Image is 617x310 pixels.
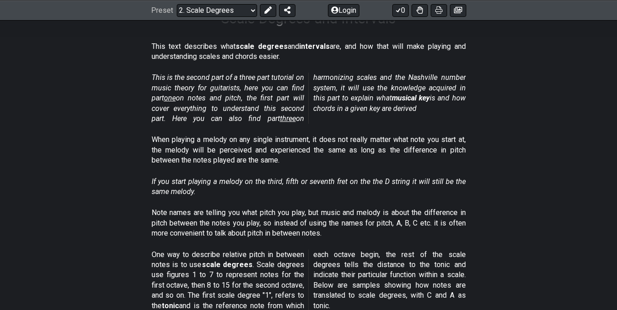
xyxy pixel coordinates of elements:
[299,42,330,51] strong: intervals
[392,94,430,102] strong: musical key
[177,4,257,16] select: Preset
[152,135,466,165] p: When playing a melody on any single instrument, it does not really matter what note you start at,...
[152,208,466,238] p: Note names are telling you what pitch you play, but music and melody is about the difference in p...
[431,4,447,16] button: Print
[164,94,176,102] span: one
[162,301,179,310] strong: tonic
[280,114,296,123] span: three
[392,4,409,16] button: 0
[152,177,466,196] em: If you start playing a melody on the third, fifth or seventh fret on the the D string it will sti...
[411,4,428,16] button: Toggle Dexterity for all fretkits
[279,4,295,16] button: Share Preset
[152,42,466,62] p: This text describes what and are, and how that will make playing and understanding scales and cho...
[152,73,466,123] em: This is the second part of a three part tutorial on music theory for guitarists, here you can fin...
[328,4,359,16] button: Login
[260,4,276,16] button: Edit Preset
[202,260,253,269] strong: scale degrees
[450,4,466,16] button: Create image
[236,42,288,51] strong: scale degrees
[151,6,173,15] span: Preset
